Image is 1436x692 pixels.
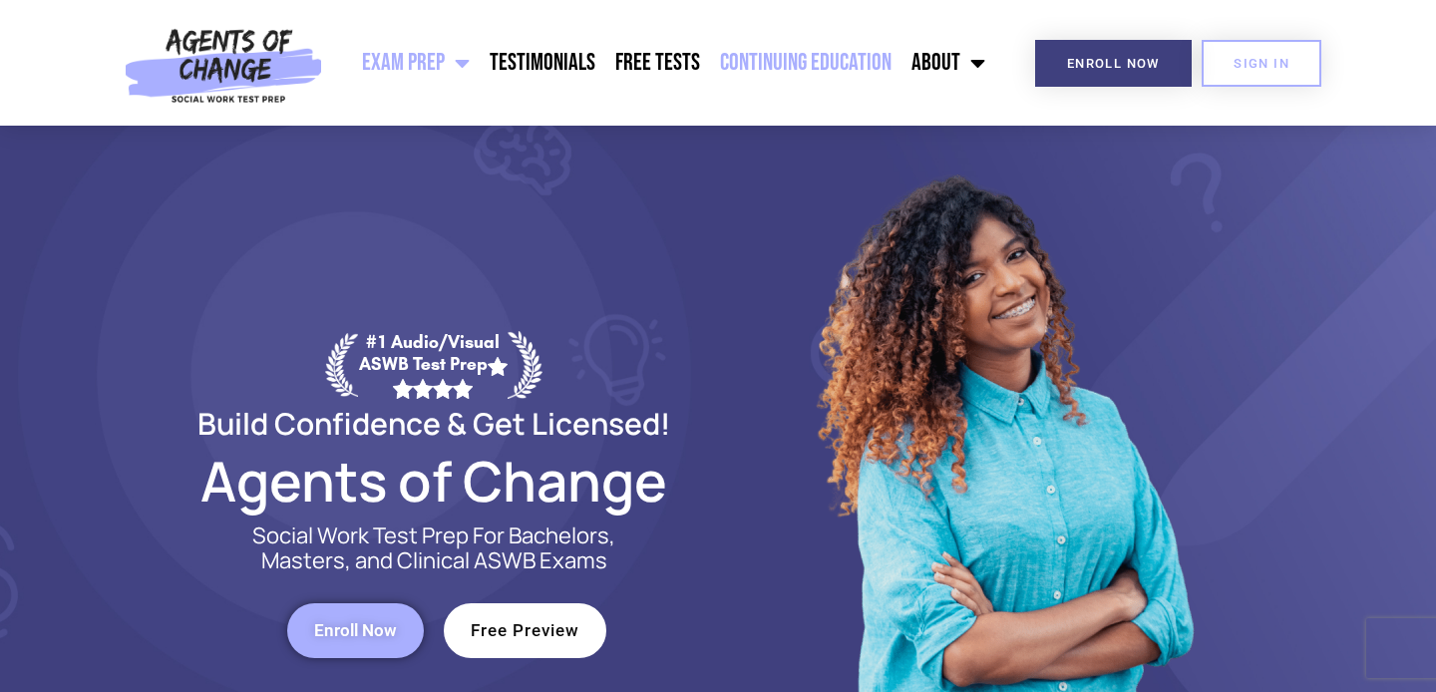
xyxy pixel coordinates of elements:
a: Enroll Now [1035,40,1192,87]
a: About [901,38,995,88]
span: Enroll Now [314,622,397,639]
a: Free Preview [444,603,606,658]
a: Free Tests [605,38,710,88]
p: Social Work Test Prep For Bachelors, Masters, and Clinical ASWB Exams [229,523,638,573]
nav: Menu [332,38,996,88]
span: SIGN IN [1234,57,1289,70]
a: Exam Prep [352,38,480,88]
h2: Build Confidence & Get Licensed! [150,409,718,438]
span: Free Preview [471,622,579,639]
a: Continuing Education [710,38,901,88]
a: Testimonials [480,38,605,88]
div: #1 Audio/Visual ASWB Test Prep [358,331,508,398]
a: SIGN IN [1202,40,1321,87]
span: Enroll Now [1067,57,1160,70]
a: Enroll Now [287,603,424,658]
h2: Agents of Change [150,458,718,504]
